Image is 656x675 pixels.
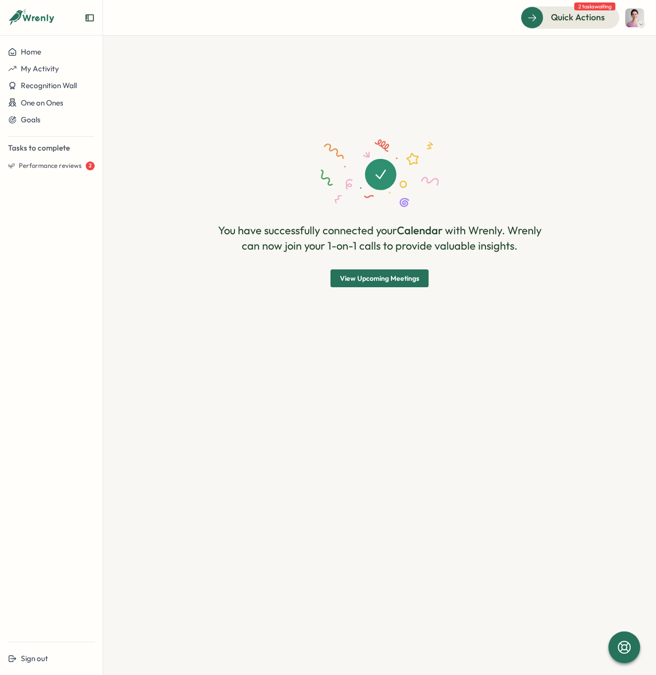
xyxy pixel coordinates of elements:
img: Ketevan Dzukaevi [625,8,644,27]
span: Recognition Wall [21,81,77,90]
button: Quick Actions [521,6,619,28]
p: Tasks to complete [8,143,95,154]
span: Home [21,47,41,56]
span: 2 tasks waiting [574,2,615,10]
span: Quick Actions [551,11,605,24]
button: View Upcoming Meetings [330,269,429,287]
a: View Upcoming Meetings [330,273,429,283]
div: 2 [86,161,95,170]
button: Expand sidebar [85,13,95,23]
span: Calendar [397,223,442,237]
span: My Activity [21,64,59,73]
span: Sign out [21,654,48,663]
span: Performance reviews [19,161,82,170]
span: View Upcoming Meetings [340,270,419,287]
span: One on Ones [21,98,63,107]
span: Goals [21,115,41,124]
p: You have successfully connected your with Wrenly. Wrenly can now join your 1-on-1 calls to provid... [213,223,546,254]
